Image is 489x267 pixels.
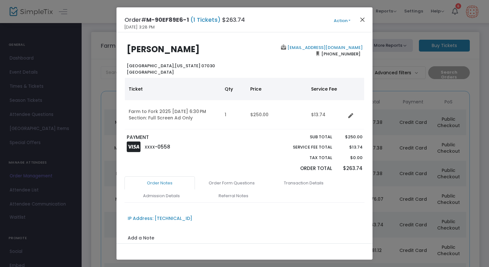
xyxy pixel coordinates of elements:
[124,176,195,190] a: Order Notes
[319,49,363,59] span: [PHONE_NUMBER]
[278,155,332,161] p: Tax Total
[196,176,267,190] a: Order Form Questions
[198,189,269,203] a: Referral Notes
[145,144,155,150] span: XXXX
[127,63,175,69] span: [GEOGRAPHIC_DATA],
[125,78,221,100] th: Ticket
[278,165,332,172] p: Order Total
[307,78,346,100] th: Service Fee
[124,24,155,30] span: [DATE] 3:28 PM
[125,100,221,129] td: Farm to Fork 2025 [DATE] 6:30 PM Section: Full Screen Ad Only
[269,176,339,190] a: Transaction Details
[338,134,362,140] p: $250.00
[124,15,245,24] h4: Order# $263.74
[155,143,170,150] span: -0558
[278,144,332,150] p: Service Fee Total
[221,100,246,129] td: 1
[286,44,363,51] a: [EMAIL_ADDRESS][DOMAIN_NAME]
[126,189,196,203] a: Admission Details
[246,78,307,100] th: Price
[323,17,361,24] button: Action
[221,78,246,100] th: Qty
[338,165,362,172] p: $263.74
[128,235,154,243] label: Add a Note
[127,134,242,141] p: PAYMENT
[358,15,367,24] button: Close
[127,44,200,55] b: [PERSON_NAME]
[307,100,346,129] td: $13.74
[128,215,192,222] div: IP Address: [TECHNICAL_ID]
[127,63,215,75] b: [US_STATE] 07030 [GEOGRAPHIC_DATA]
[338,144,362,150] p: $13.74
[338,155,362,161] p: $0.00
[146,16,189,24] span: M-90EF89E6-1
[246,100,307,129] td: $250.00
[189,16,222,24] span: (1 Tickets)
[278,134,332,140] p: Sub total
[125,78,364,129] div: Data table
